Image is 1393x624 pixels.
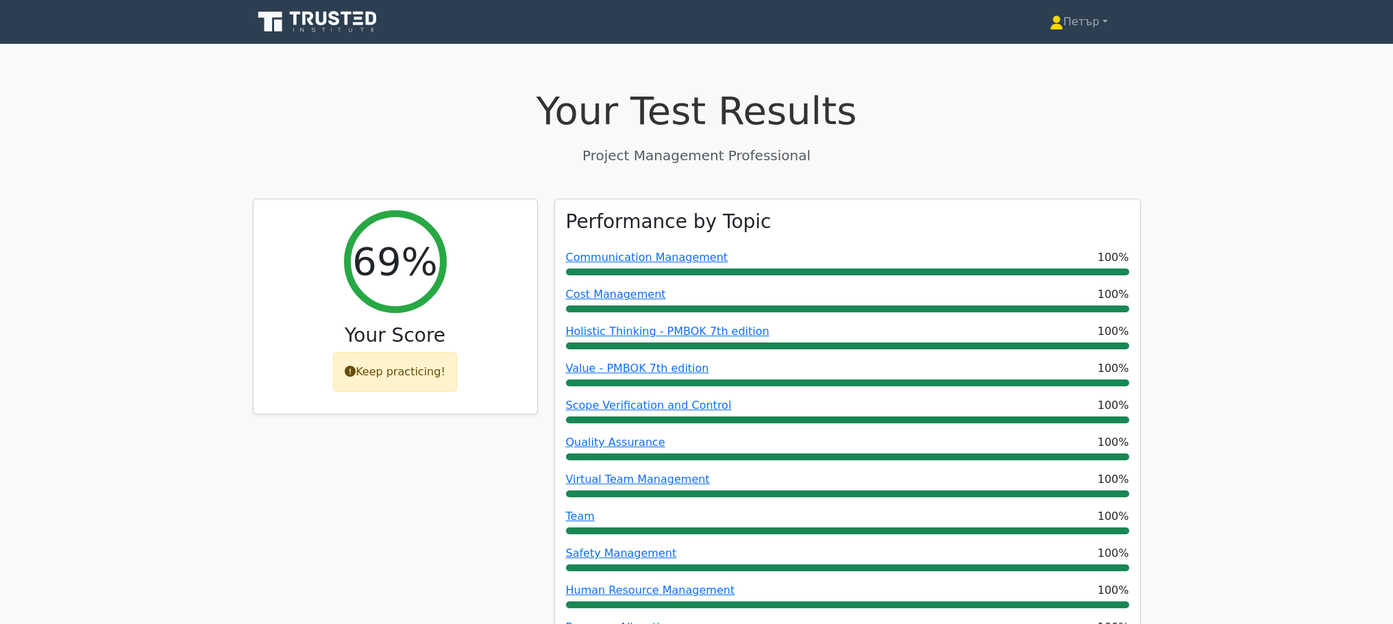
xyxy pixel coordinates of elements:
[264,324,526,347] h3: Your Score
[1098,471,1129,488] span: 100%
[566,251,728,264] a: Communication Management
[566,436,665,449] a: Quality Assurance
[1098,434,1129,451] span: 100%
[566,510,595,523] a: Team
[253,88,1141,134] h1: Your Test Results
[333,352,457,392] div: Keep practicing!
[566,473,710,486] a: Virtual Team Management
[1098,249,1129,266] span: 100%
[1098,323,1129,340] span: 100%
[352,238,437,284] h2: 69%
[1017,8,1141,36] a: Петър
[566,288,666,301] a: Cost Management
[1098,508,1129,525] span: 100%
[566,325,769,338] a: Holistic Thinking - PMBOK 7th edition
[253,145,1141,166] p: Project Management Professional
[1098,397,1129,414] span: 100%
[1098,545,1129,562] span: 100%
[1098,286,1129,303] span: 100%
[566,210,772,234] h3: Performance by Topic
[566,362,709,375] a: Value - PMBOK 7th edition
[566,584,735,597] a: Human Resource Management
[1098,582,1129,599] span: 100%
[566,547,677,560] a: Safety Management
[566,399,732,412] a: Scope Verification and Control
[1098,360,1129,377] span: 100%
